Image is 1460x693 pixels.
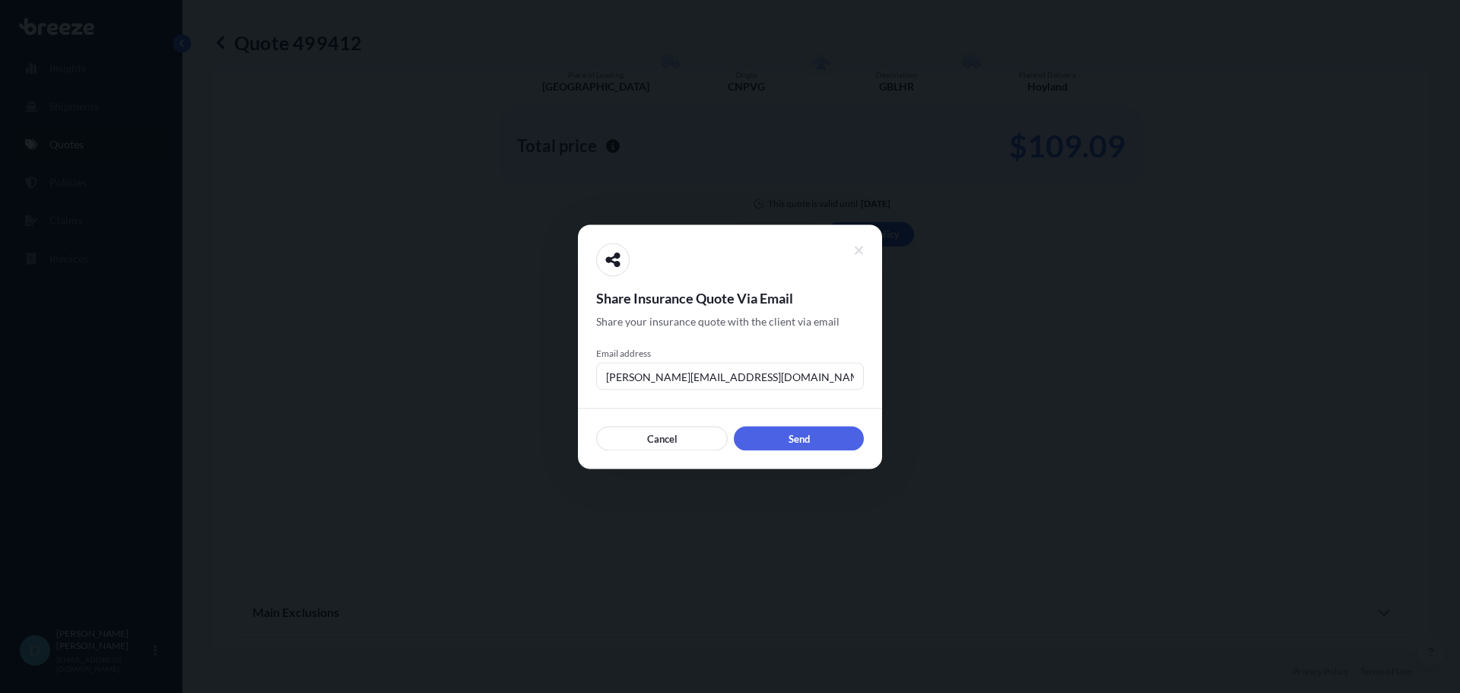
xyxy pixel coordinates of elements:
[734,426,864,450] button: Send
[596,347,864,359] span: Email address
[596,362,864,389] input: example@gmail.com
[789,431,810,446] p: Send
[596,288,864,307] span: Share Insurance Quote Via Email
[596,426,728,450] button: Cancel
[596,313,839,329] span: Share your insurance quote with the client via email
[647,431,678,446] p: Cancel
